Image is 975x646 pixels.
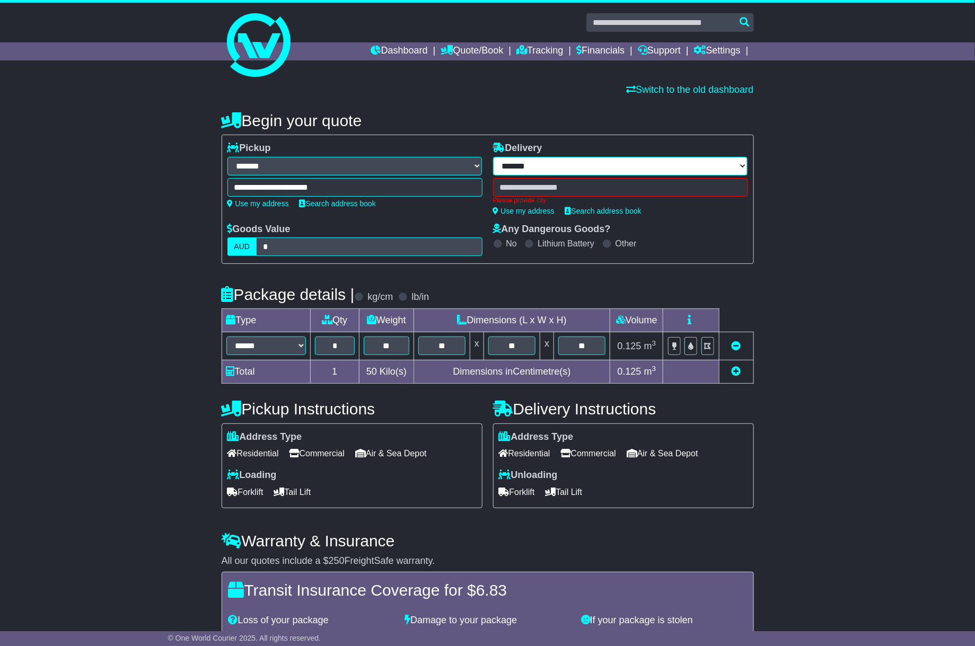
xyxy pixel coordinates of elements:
[493,197,748,204] div: Please provide city
[227,224,291,235] label: Goods Value
[227,484,263,500] span: Forklift
[222,400,482,418] h4: Pickup Instructions
[227,143,271,154] label: Pickup
[561,445,616,462] span: Commercial
[616,238,637,249] label: Other
[499,431,574,443] label: Address Type
[732,366,741,377] a: Add new item
[359,309,414,332] td: Weight
[732,341,741,351] a: Remove this item
[227,445,279,462] span: Residential
[565,207,642,215] a: Search address book
[300,199,376,208] a: Search address book
[499,484,535,500] span: Forklift
[222,360,310,383] td: Total
[371,42,428,60] a: Dashboard
[493,224,611,235] label: Any Dangerous Goods?
[576,615,752,626] div: If your package is stolen
[411,291,429,303] label: lb/in
[493,400,754,418] h4: Delivery Instructions
[355,445,427,462] span: Air & Sea Depot
[222,309,310,332] td: Type
[644,341,656,351] span: m
[652,339,656,347] sup: 3
[366,366,377,377] span: 50
[310,360,359,383] td: 1
[168,634,321,642] span: © One World Courier 2025. All rights reserved.
[222,555,754,567] div: All our quotes include a $ FreightSafe warranty.
[610,309,663,332] td: Volume
[359,360,414,383] td: Kilo(s)
[470,332,484,360] td: x
[618,366,642,377] span: 0.125
[506,238,517,249] label: No
[310,309,359,332] td: Qty
[499,470,558,481] label: Unloading
[652,365,656,373] sup: 3
[546,484,583,500] span: Tail Lift
[414,309,610,332] td: Dimensions (L x W x H)
[618,341,642,351] span: 0.125
[476,581,507,599] span: 6.83
[222,532,754,550] h4: Warranty & Insurance
[626,84,753,95] a: Switch to the old dashboard
[229,581,747,599] h4: Transit Insurance Coverage for $
[441,42,503,60] a: Quote/Book
[499,445,550,462] span: Residential
[227,199,289,208] a: Use my address
[493,207,555,215] a: Use my address
[540,332,554,360] td: x
[627,445,698,462] span: Air & Sea Depot
[516,42,563,60] a: Tracking
[227,237,257,256] label: AUD
[289,445,345,462] span: Commercial
[694,42,741,60] a: Settings
[576,42,625,60] a: Financials
[638,42,681,60] a: Support
[367,291,393,303] label: kg/cm
[399,615,576,626] div: Damage to your package
[223,615,400,626] div: Loss of your package
[414,360,610,383] td: Dimensions in Centimetre(s)
[329,555,345,566] span: 250
[274,484,311,500] span: Tail Lift
[538,238,594,249] label: Lithium Battery
[222,112,754,129] h4: Begin your quote
[222,286,355,303] h4: Package details |
[227,431,302,443] label: Address Type
[493,143,542,154] label: Delivery
[227,470,277,481] label: Loading
[644,366,656,377] span: m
